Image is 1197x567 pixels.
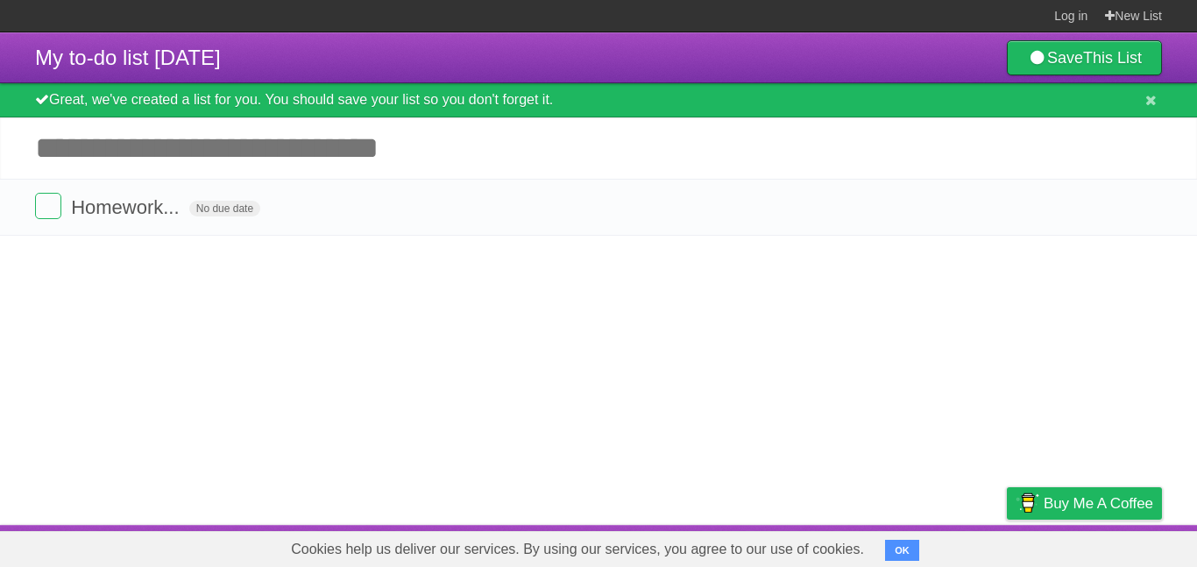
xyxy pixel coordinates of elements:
span: Cookies help us deliver our services. By using our services, you agree to our use of cookies. [273,532,882,567]
a: Terms [924,529,963,563]
a: Suggest a feature [1052,529,1162,563]
a: SaveThis List [1007,40,1162,75]
label: Done [35,193,61,219]
button: OK [885,540,919,561]
a: Buy me a coffee [1007,487,1162,520]
img: Buy me a coffee [1016,488,1039,518]
span: My to-do list [DATE] [35,46,221,69]
a: Privacy [984,529,1030,563]
span: Buy me a coffee [1044,488,1153,519]
a: Developers [832,529,903,563]
b: This List [1083,49,1142,67]
span: Homework... [71,196,183,218]
a: About [774,529,811,563]
span: No due date [189,201,260,216]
